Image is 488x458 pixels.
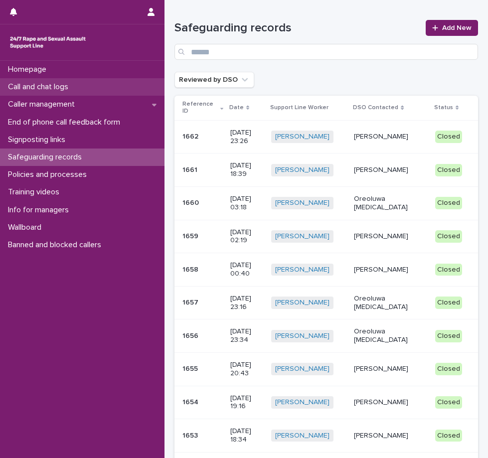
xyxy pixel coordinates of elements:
p: [DATE] 18:39 [230,161,264,178]
tr: 16611661 [DATE] 18:39[PERSON_NAME] [PERSON_NAME]Closed [174,153,478,187]
p: Status [434,102,453,113]
p: Caller management [4,100,83,109]
tr: 16551655 [DATE] 20:43[PERSON_NAME] [PERSON_NAME]Closed [174,352,478,386]
tr: 16581658 [DATE] 00:40[PERSON_NAME] [PERSON_NAME]Closed [174,253,478,287]
div: Closed [435,230,462,243]
p: Reference ID [182,99,218,117]
a: [PERSON_NAME] [275,398,329,407]
tr: 16601660 [DATE] 03:18[PERSON_NAME] Oreoluwa [MEDICAL_DATA]Closed [174,186,478,220]
p: 1662 [182,131,200,141]
p: Oreoluwa [MEDICAL_DATA] [354,295,427,311]
p: Oreoluwa [MEDICAL_DATA] [354,327,427,344]
div: Closed [435,396,462,409]
tr: 16621662 [DATE] 23:26[PERSON_NAME] [PERSON_NAME]Closed [174,120,478,153]
p: 1657 [182,297,200,307]
a: Add New [426,20,478,36]
p: Banned and blocked callers [4,240,109,250]
a: [PERSON_NAME] [275,199,329,207]
a: [PERSON_NAME] [275,365,329,373]
p: [PERSON_NAME] [354,266,427,274]
div: Closed [435,131,462,143]
p: [DATE] 02:19 [230,228,264,245]
a: [PERSON_NAME] [275,166,329,174]
p: [PERSON_NAME] [354,432,427,440]
a: [PERSON_NAME] [275,232,329,241]
p: [PERSON_NAME] [354,232,427,241]
p: Safeguarding records [4,153,90,162]
img: rhQMoQhaT3yELyF149Cw [8,32,88,52]
span: Add New [442,24,472,31]
p: [DATE] 23:26 [230,129,264,146]
a: [PERSON_NAME] [275,432,329,440]
p: [DATE] 00:40 [230,261,264,278]
p: Info for managers [4,205,77,215]
div: Closed [435,164,462,176]
div: Closed [435,430,462,442]
p: Wallboard [4,223,49,232]
p: 1660 [182,197,201,207]
p: Call and chat logs [4,82,76,92]
p: 1655 [182,363,200,373]
div: Closed [435,297,462,309]
input: Search [174,44,478,60]
tr: 16541654 [DATE] 19:16[PERSON_NAME] [PERSON_NAME]Closed [174,386,478,419]
p: [PERSON_NAME] [354,365,427,373]
button: Reviewed by DSO [174,72,254,88]
p: Date [229,102,244,113]
p: Support Line Worker [270,102,328,113]
p: 1659 [182,230,200,241]
tr: 16561656 [DATE] 23:34[PERSON_NAME] Oreoluwa [MEDICAL_DATA]Closed [174,319,478,353]
p: [DATE] 20:43 [230,361,264,378]
p: End of phone call feedback form [4,118,128,127]
a: [PERSON_NAME] [275,332,329,340]
h1: Safeguarding records [174,21,420,35]
a: [PERSON_NAME] [275,266,329,274]
p: 1661 [182,164,199,174]
tr: 16531653 [DATE] 18:34[PERSON_NAME] [PERSON_NAME]Closed [174,419,478,453]
p: [PERSON_NAME] [354,398,427,407]
p: Training videos [4,187,67,197]
a: [PERSON_NAME] [275,299,329,307]
tr: 16591659 [DATE] 02:19[PERSON_NAME] [PERSON_NAME]Closed [174,220,478,253]
p: DSO Contacted [353,102,398,113]
p: [DATE] 23:34 [230,327,264,344]
p: 1656 [182,330,200,340]
div: Closed [435,197,462,209]
div: Closed [435,363,462,375]
p: [PERSON_NAME] [354,166,427,174]
p: Oreoluwa [MEDICAL_DATA] [354,195,427,212]
tr: 16571657 [DATE] 23:16[PERSON_NAME] Oreoluwa [MEDICAL_DATA]Closed [174,286,478,319]
div: Closed [435,330,462,342]
div: Closed [435,264,462,276]
p: Policies and processes [4,170,95,179]
p: [DATE] 18:34 [230,427,264,444]
p: [DATE] 23:16 [230,295,264,311]
p: [PERSON_NAME] [354,133,427,141]
p: 1654 [182,396,200,407]
a: [PERSON_NAME] [275,133,329,141]
p: [DATE] 03:18 [230,195,264,212]
p: Homepage [4,65,54,74]
p: [DATE] 19:16 [230,394,264,411]
p: 1653 [182,430,200,440]
p: 1658 [182,264,200,274]
p: Signposting links [4,135,73,145]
